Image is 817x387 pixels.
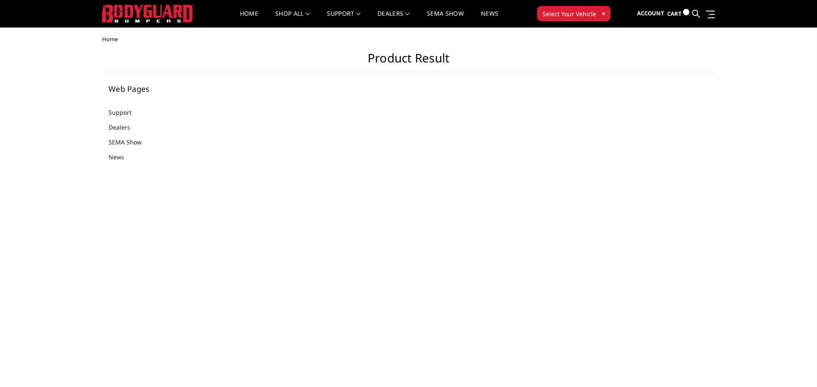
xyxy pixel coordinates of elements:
[109,85,212,93] h5: Web Pages
[427,11,464,27] a: SEMA Show
[602,9,605,18] span: ▾
[109,153,135,161] a: News
[109,108,142,117] a: Support
[240,11,258,27] a: Home
[637,2,664,25] a: Account
[667,2,689,25] a: Cart
[102,35,118,43] span: Home
[102,51,715,72] h1: Product Result
[377,11,410,27] a: Dealers
[537,6,611,21] button: Select Your Vehicle
[109,123,141,132] a: Dealers
[667,10,682,17] span: Cart
[637,9,664,17] span: Account
[275,11,310,27] a: shop all
[481,11,498,27] a: News
[327,11,360,27] a: Support
[102,5,194,23] img: BODYGUARD BUMPERS
[109,138,152,147] a: SEMA Show
[543,9,596,18] span: Select Your Vehicle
